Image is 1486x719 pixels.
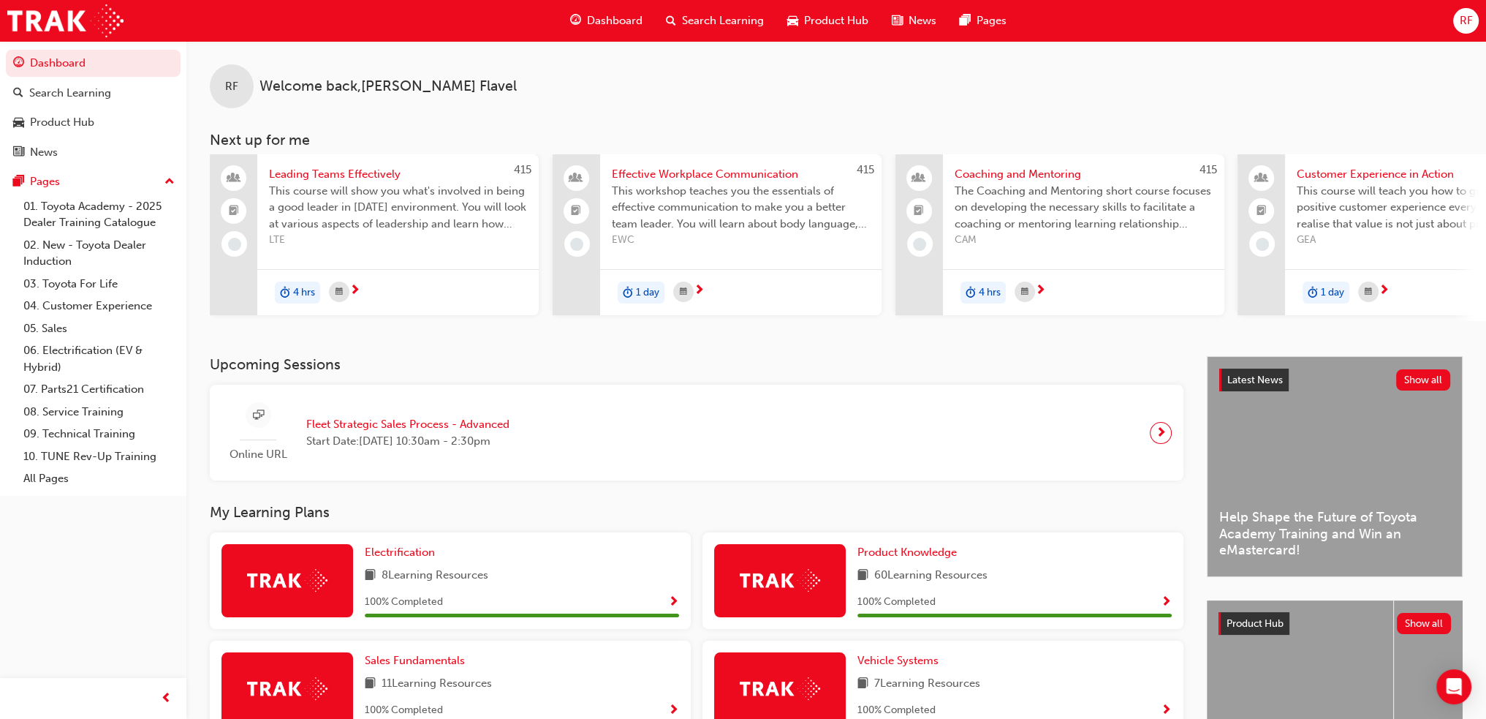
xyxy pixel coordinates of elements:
span: learningRecordVerb_NONE-icon [228,238,241,251]
span: next-icon [694,285,705,298]
a: 04. Customer Experience [18,295,181,317]
button: Show Progress [668,593,679,611]
div: News [30,144,58,161]
div: Search Learning [29,85,111,102]
span: booktick-icon [914,202,924,221]
a: 03. Toyota For Life [18,273,181,295]
span: 100 % Completed [365,702,443,719]
span: next-icon [1156,423,1167,443]
span: search-icon [666,12,676,30]
span: 7 Learning Resources [874,675,980,693]
span: next-icon [349,285,360,298]
div: Pages [30,173,60,190]
span: guage-icon [570,12,581,30]
span: learningRecordVerb_NONE-icon [1256,238,1269,251]
span: 1 day [636,285,659,301]
span: 4 hrs [293,285,315,301]
span: Coaching and Mentoring [955,166,1213,183]
a: 415Coaching and MentoringThe Coaching and Mentoring short course focuses on developing the necess... [895,154,1224,315]
span: Product Hub [804,12,868,29]
a: pages-iconPages [948,6,1018,36]
span: 8 Learning Resources [382,567,488,585]
span: 4 hrs [979,285,1001,301]
span: Leading Teams Effectively [269,166,527,183]
span: pages-icon [13,176,24,189]
span: Effective Workplace Communication [612,166,870,183]
a: Trak [7,4,124,37]
a: Electrification [365,544,441,561]
span: car-icon [787,12,798,30]
img: Trak [740,677,820,700]
span: Product Hub [1227,617,1284,630]
span: RF [225,78,238,95]
img: Trak [740,569,820,592]
a: Sales Fundamentals [365,652,471,669]
span: news-icon [892,12,903,30]
span: Welcome back , [PERSON_NAME] Flavel [259,78,517,95]
a: 415Effective Workplace CommunicationThis workshop teaches you the essentials of effective communi... [553,154,882,315]
span: people-icon [1256,169,1267,188]
span: Show Progress [1161,596,1172,609]
span: next-icon [1379,285,1390,298]
span: book-icon [365,675,376,693]
h3: My Learning Plans [210,504,1183,521]
span: booktick-icon [571,202,581,221]
span: book-icon [857,675,868,693]
span: news-icon [13,146,24,159]
h3: Next up for me [186,132,1486,148]
span: Search Learning [682,12,764,29]
a: Search Learning [6,80,181,107]
a: News [6,139,181,166]
span: duration-icon [966,283,976,302]
a: 06. Electrification (EV & Hybrid) [18,339,181,378]
a: 08. Service Training [18,401,181,424]
span: Fleet Strategic Sales Process - Advanced [306,416,509,433]
span: Sales Fundamentals [365,654,465,667]
span: 11 Learning Resources [382,675,492,693]
span: 415 [1199,163,1217,176]
a: Product Hub [6,109,181,136]
span: 100 % Completed [857,594,936,611]
span: News [909,12,936,29]
a: Vehicle Systems [857,652,944,669]
img: Trak [247,569,327,592]
button: Pages [6,168,181,195]
a: 10. TUNE Rev-Up Training [18,445,181,468]
a: Dashboard [6,50,181,77]
span: Online URL [221,446,295,463]
span: EWC [612,232,870,249]
span: Show Progress [668,704,679,718]
span: next-icon [1035,285,1046,298]
span: This course will show you what's involved in being a good leader in [DATE] environment. You will ... [269,183,527,233]
a: 415Leading Teams EffectivelyThis course will show you what's involved in being a good leader in [... [210,154,539,315]
span: duration-icon [280,283,290,302]
span: 100 % Completed [857,702,936,719]
button: RF [1453,8,1479,34]
span: people-icon [914,169,924,188]
h3: Upcoming Sessions [210,356,1183,373]
span: 60 Learning Resources [874,567,987,585]
span: car-icon [13,116,24,129]
span: Vehicle Systems [857,654,939,667]
a: news-iconNews [880,6,948,36]
span: Product Knowledge [857,546,957,559]
a: guage-iconDashboard [558,6,654,36]
a: 05. Sales [18,317,181,340]
div: Open Intercom Messenger [1436,669,1471,704]
span: Show Progress [668,596,679,609]
span: calendar-icon [680,283,687,301]
span: book-icon [857,567,868,585]
a: 02. New - Toyota Dealer Induction [18,234,181,273]
a: Product HubShow all [1218,612,1451,636]
span: calendar-icon [336,283,343,301]
a: Online URLFleet Strategic Sales Process - AdvancedStart Date:[DATE] 10:30am - 2:30pm [221,396,1172,469]
span: Latest News [1227,374,1283,386]
span: duration-icon [1308,283,1318,302]
span: 100 % Completed [365,594,443,611]
span: up-icon [164,173,175,192]
a: All Pages [18,467,181,490]
button: Show all [1396,369,1451,391]
span: CAM [955,232,1213,249]
span: people-icon [571,169,581,188]
span: Show Progress [1161,704,1172,718]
